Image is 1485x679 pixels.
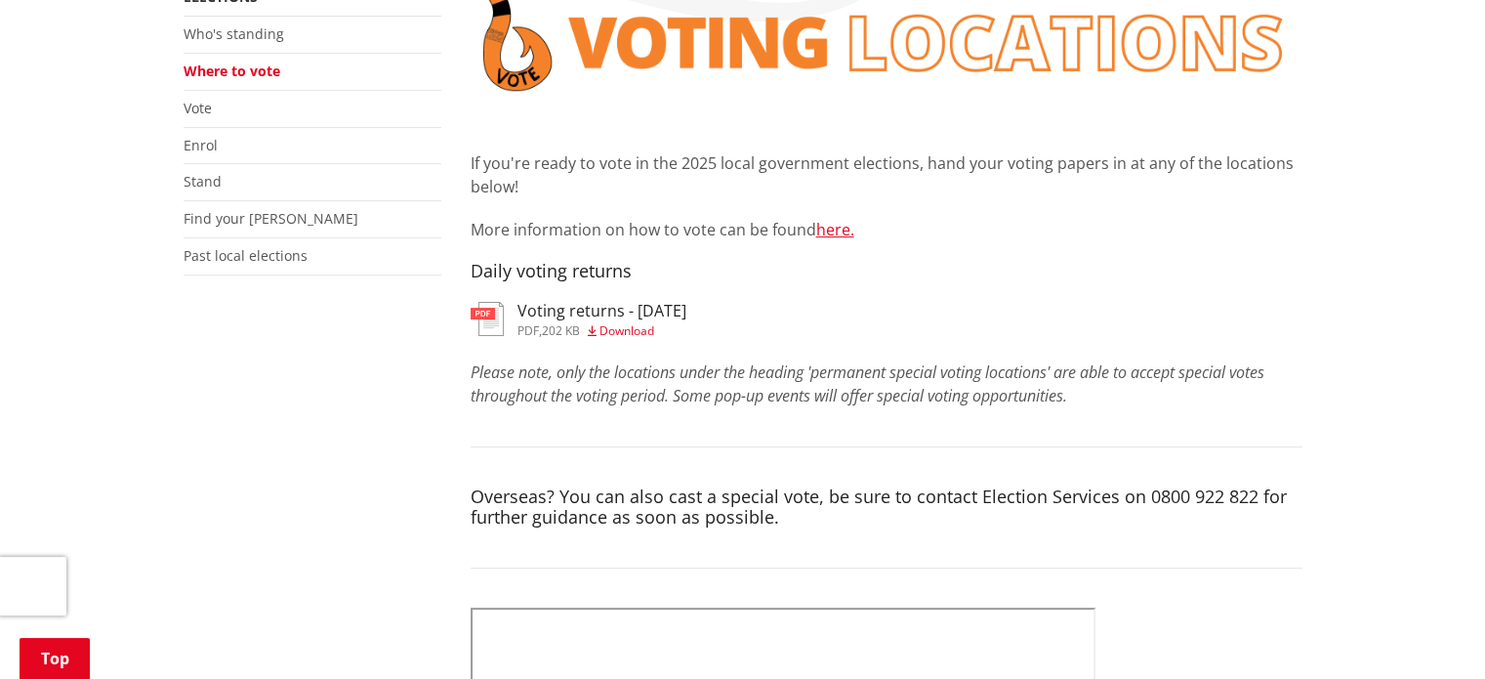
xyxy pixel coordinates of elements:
a: Enrol [184,136,218,154]
img: document-pdf.svg [471,302,504,336]
a: Vote [184,99,212,117]
a: here. [816,219,854,240]
h4: Overseas? You can also cast a special vote, be sure to contact Election Services on 0800 922 822 ... [471,487,1302,529]
div: , [517,325,686,337]
a: Stand [184,172,222,191]
a: Past local elections [184,246,308,265]
a: Who's standing [184,24,284,43]
span: pdf [517,322,539,339]
iframe: Messenger Launcher [1395,597,1465,667]
a: Find your [PERSON_NAME] [184,209,358,228]
p: If you're ready to vote in the 2025 local government elections, hand your voting papers in at any... [471,151,1302,198]
em: Please note, only the locations under the heading 'permanent special voting locations' are able t... [471,361,1264,406]
h3: Voting returns - [DATE] [517,302,686,320]
h4: Daily voting returns [471,261,1302,282]
span: 202 KB [542,322,580,339]
a: Where to vote [184,62,280,80]
p: More information on how to vote can be found [471,218,1302,241]
span: Download [599,322,654,339]
a: Voting returns - [DATE] pdf,202 KB Download [471,302,686,337]
a: Top [20,638,90,679]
